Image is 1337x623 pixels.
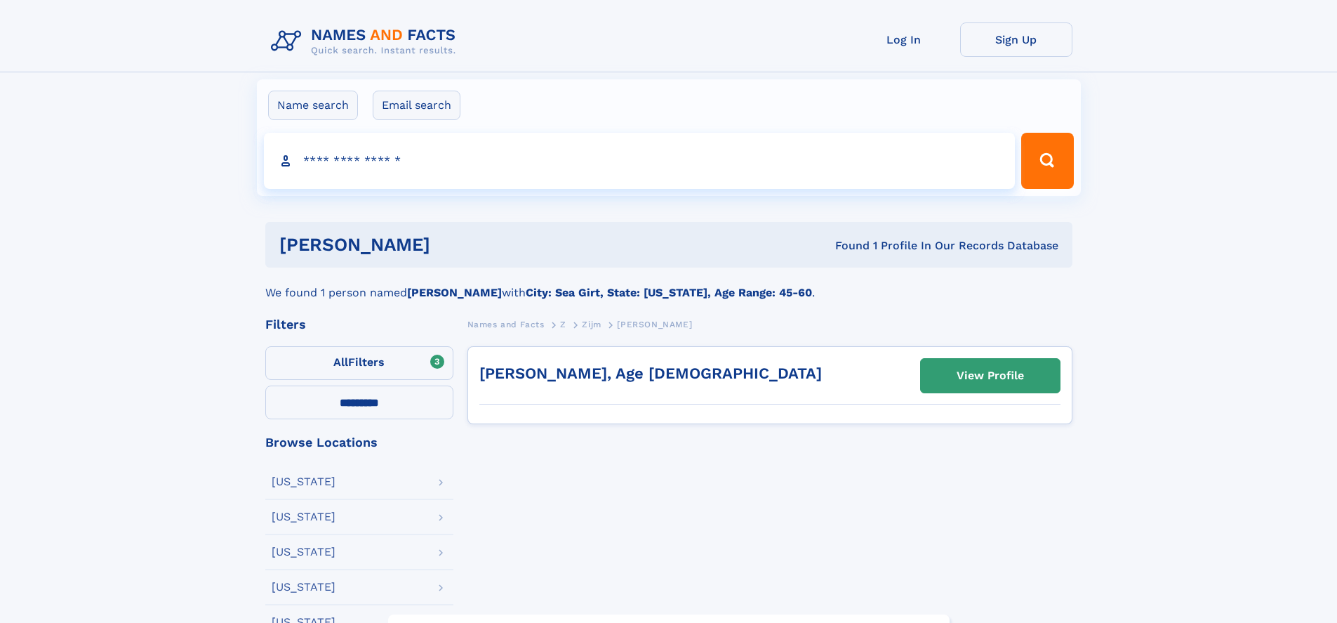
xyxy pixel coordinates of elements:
div: [US_STATE] [272,511,335,523]
b: City: Sea Girt, State: [US_STATE], Age Range: 45-60 [526,286,812,299]
div: Found 1 Profile In Our Records Database [632,238,1058,254]
input: search input [264,133,1016,189]
span: All [333,355,348,369]
b: [PERSON_NAME] [407,286,502,299]
div: Filters [265,318,453,331]
a: View Profile [921,359,1060,393]
h1: [PERSON_NAME] [279,236,633,254]
a: [PERSON_NAME], Age [DEMOGRAPHIC_DATA] [479,365,822,382]
a: Zijm [582,315,601,333]
a: Names and Facts [467,315,545,333]
div: We found 1 person named with . [265,268,1072,301]
div: [US_STATE] [272,476,335,487]
label: Filters [265,346,453,380]
div: [US_STATE] [272,582,335,593]
span: Zijm [582,320,601,329]
div: [US_STATE] [272,546,335,558]
a: Log In [848,22,960,57]
a: Sign Up [960,22,1072,57]
button: Search Button [1021,133,1073,189]
img: Logo Names and Facts [265,22,467,60]
div: Browse Locations [265,436,453,449]
a: Z [560,315,566,333]
label: Email search [373,91,460,120]
span: [PERSON_NAME] [617,320,692,329]
span: Z [560,320,566,329]
label: Name search [268,91,358,120]
div: View Profile [957,360,1024,392]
